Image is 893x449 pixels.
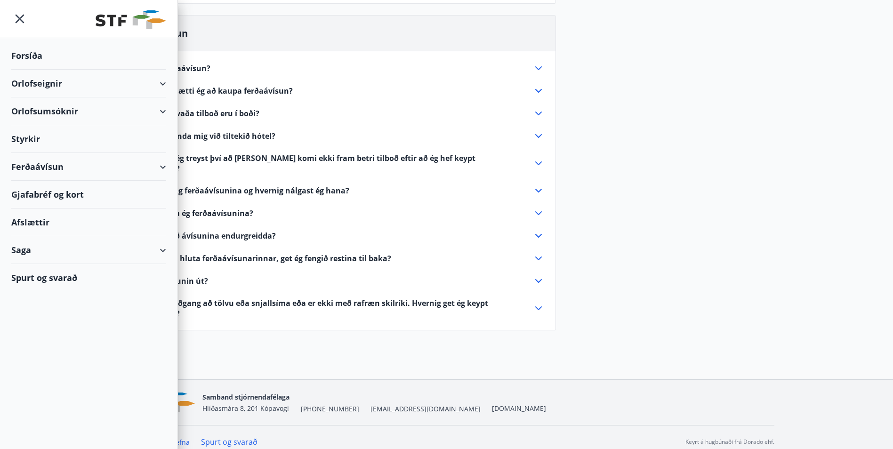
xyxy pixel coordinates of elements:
[131,63,544,74] div: Hvað er ferðaávísun?
[370,404,481,414] span: [EMAIL_ADDRESS][DOMAIN_NAME]
[202,393,290,401] span: Samband stjórnendafélaga
[131,131,275,141] span: Þarf ég að binda mig við tiltekið hótel?
[11,70,166,97] div: Orlofseignir
[11,97,166,125] div: Orlofsumsóknir
[11,42,166,70] div: Forsíða
[131,108,544,119] div: Hvar sé ég hvaða tilboð eru í boði?
[11,10,28,27] button: menu
[131,253,391,264] span: Ég hef notað hluta ferðaávísunarinnar, get ég fengið restina til baka?
[131,275,544,287] div: Rennur ávísunin út?
[492,404,546,413] a: [DOMAIN_NAME]
[131,153,522,174] span: Hvernig get ég treyst því að [PERSON_NAME] komi ekki fram betri tilboð eftir að ég hef keypt ferð...
[131,230,544,241] div: Get ég fengið ávísunina endurgreidda?
[131,231,276,241] span: Get ég fengið ávísunina endurgreidda?
[131,185,544,196] div: Hvar kaupi ég ferðaávísunina og hvernig nálgast ég hana?
[202,404,289,413] span: Hlíðasmára 8, 201 Kópavogi
[131,208,253,218] span: Hvernig nota ég ferðaávísunina?
[131,85,544,96] div: Hvers vegna ætti ég að kaupa ferðaávísun?
[96,10,166,29] img: union_logo
[201,437,257,447] a: Spurt og svarað
[131,298,522,319] span: Ég hef ekki aðgang að tölvu eða snjallsíma eða er ekki með rafræn skilríki. Hvernig get ég keypt ...
[685,438,774,446] p: Keyrt á hugbúnaði frá Dorado ehf.
[131,86,293,96] span: Hvers vegna ætti ég að kaupa ferðaávísun?
[131,208,544,219] div: Hvernig nota ég ferðaávísunina?
[131,108,259,119] span: Hvar sé ég hvaða tilboð eru í boði?
[131,298,544,319] div: Ég hef ekki aðgang að tölvu eða snjallsíma eða er ekki með rafræn skilríki. Hvernig get ég keypt ...
[11,236,166,264] div: Saga
[131,153,544,174] div: Hvernig get ég treyst því að [PERSON_NAME] komi ekki fram betri tilboð eftir að ég hef keypt ferð...
[11,153,166,181] div: Ferðaávísun
[131,130,544,142] div: Þarf ég að binda mig við tiltekið hótel?
[131,253,544,264] div: Ég hef notað hluta ferðaávísunarinnar, get ég fengið restina til baka?
[11,208,166,236] div: Afslættir
[11,264,166,291] div: Spurt og svarað
[131,185,349,196] span: Hvar kaupi ég ferðaávísunina og hvernig nálgast ég hana?
[11,181,166,208] div: Gjafabréf og kort
[11,125,166,153] div: Styrkir
[301,404,359,414] span: [PHONE_NUMBER]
